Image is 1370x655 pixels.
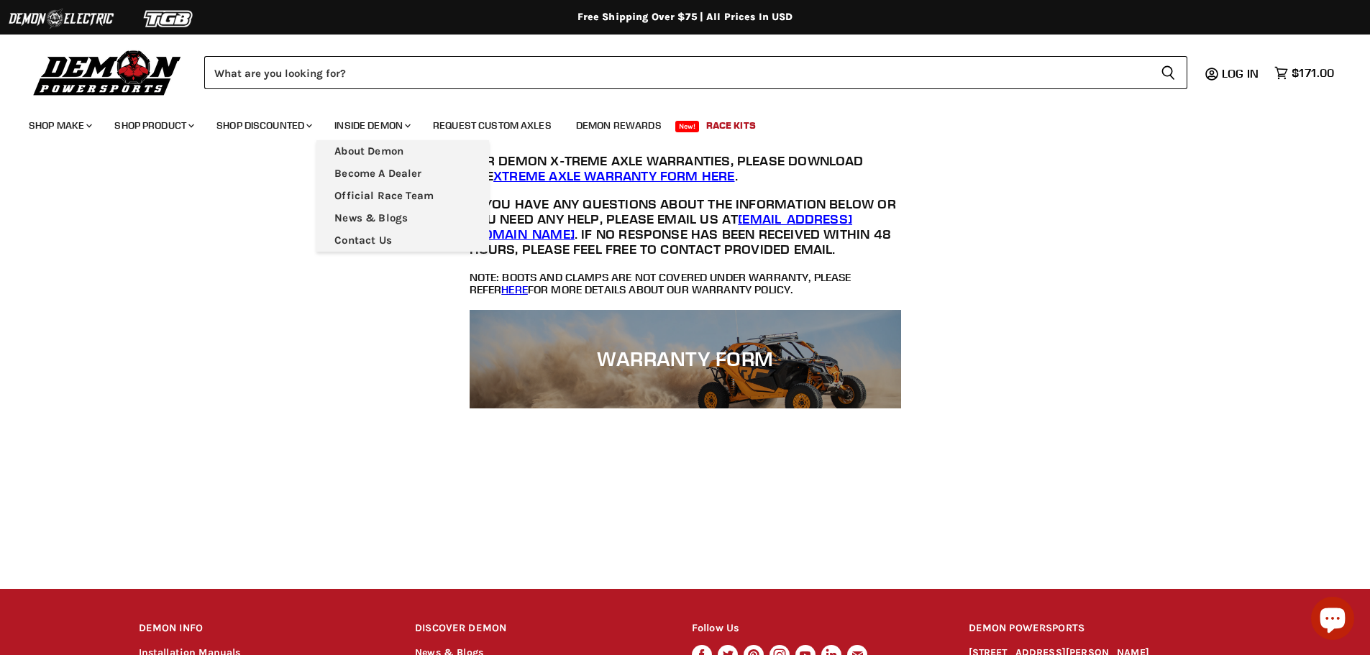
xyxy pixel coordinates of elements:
img: TGB Logo 2 [115,5,223,32]
a: Shop Make [18,111,101,140]
span: Log in [1222,66,1259,81]
a: Request Custom Axles [422,111,562,140]
a: Inside Demon [324,111,419,140]
h2: DEMON INFO [139,612,388,646]
img: Demon Powersports [29,47,186,98]
inbox-online-store-chat: Shopify online store chat [1307,597,1358,643]
h2: DEMON POWERSPORTS [969,612,1232,646]
h4: Note: Boots and clamps are not covered under warranty, please refer for more details about our wa... [470,271,901,296]
form: Product [204,56,1187,89]
ul: Main menu [18,105,1330,140]
div: Free Shipping Over $75 | All Prices In USD [110,11,1261,24]
h2: DISCOVER DEMON [415,612,665,646]
button: Search [1149,56,1187,89]
h3: For Demon X-Treme Axle Warranties, please download the . [470,153,901,183]
a: here [501,283,528,296]
a: Shop Product [104,111,203,140]
a: Xtreme Axle Warranty Form here [493,168,734,184]
a: Demon Rewards [565,111,672,140]
a: Shop Discounted [206,111,321,140]
h1: Warranty Form [597,347,774,370]
a: Become A Dealer [316,162,489,185]
ul: Main menu [316,140,489,252]
a: News & Blogs [316,207,489,229]
img: Demon Electric Logo 2 [7,5,115,32]
span: $171.00 [1292,66,1334,80]
h3: If you have any questions about the information below or you need any help, please email us at . ... [470,196,901,257]
a: Official Race Team [316,185,489,207]
a: $171.00 [1267,63,1341,83]
a: Contact Us [316,229,489,252]
a: Race Kits [695,111,767,140]
input: Search [204,56,1149,89]
span: New! [675,121,700,132]
a: Log in [1215,67,1267,80]
h2: Follow Us [692,612,941,646]
a: About Demon [316,140,489,162]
